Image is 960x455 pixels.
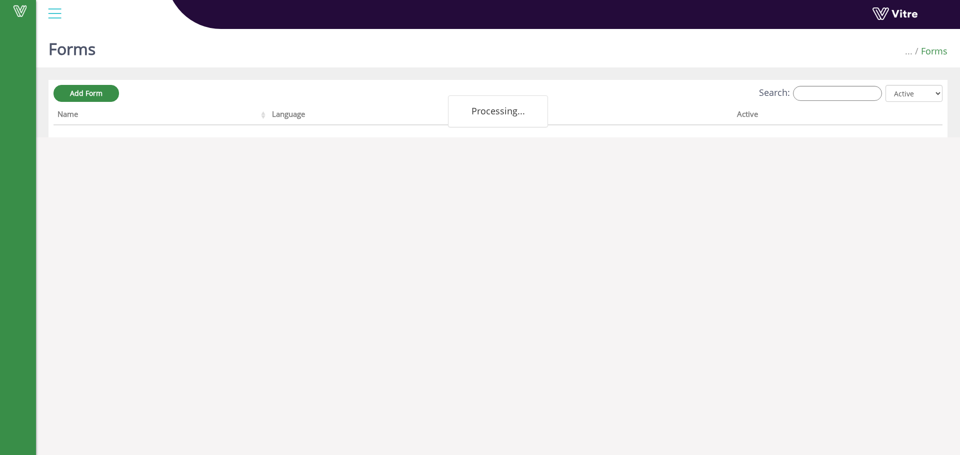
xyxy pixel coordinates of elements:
input: Search: [793,86,882,101]
span: Add Form [70,88,102,98]
th: Company [504,106,733,125]
li: Forms [912,45,947,58]
span: ... [905,45,912,57]
div: Processing... [448,95,548,127]
label: Search: [759,86,882,101]
th: Name [53,106,268,125]
a: Add Form [53,85,119,102]
th: Active [733,106,899,125]
th: Language [268,106,504,125]
h1: Forms [48,25,95,67]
